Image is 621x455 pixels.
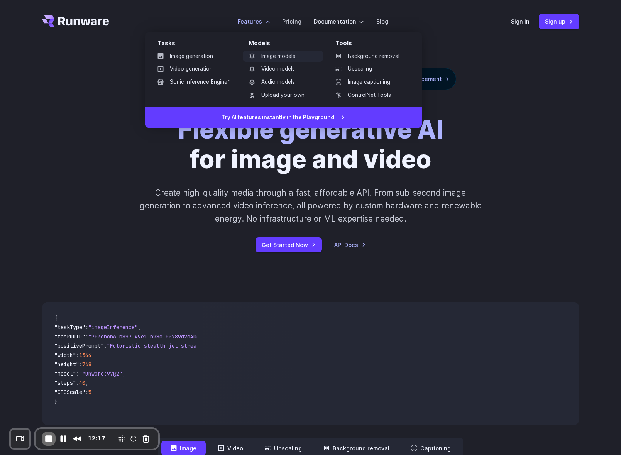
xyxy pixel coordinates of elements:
[76,352,79,359] span: :
[376,17,388,26] a: Blog
[243,90,323,101] a: Upload your own
[85,333,88,340] span: :
[54,352,76,359] span: "width"
[329,63,409,75] a: Upscaling
[243,63,323,75] a: Video models
[138,324,141,331] span: ,
[282,17,301,26] a: Pricing
[42,15,109,27] a: Go to /
[54,361,79,368] span: "height"
[329,51,409,62] a: Background removal
[54,333,85,340] span: "taskUUID"
[54,324,85,331] span: "taskType"
[54,342,104,349] span: "positivePrompt"
[157,39,237,51] div: Tasks
[85,379,88,386] span: ,
[334,240,366,249] a: API Docs
[54,315,58,321] span: {
[85,324,88,331] span: :
[539,14,579,29] a: Sign up
[243,51,323,62] a: Image models
[85,389,88,396] span: :
[91,361,95,368] span: ,
[511,17,530,26] a: Sign in
[145,107,422,128] a: Try AI features instantly in the Playground
[54,379,76,386] span: "steps"
[243,76,323,88] a: Audio models
[151,76,237,88] a: Sonic Inference Engine™
[107,342,388,349] span: "Futuristic stealth jet streaking through a neon-lit cityscape with glowing purple exhaust"
[79,361,82,368] span: :
[335,39,409,51] div: Tools
[151,63,237,75] a: Video generation
[249,39,323,51] div: Models
[76,379,79,386] span: :
[178,115,443,144] strong: Flexible generative AI
[79,352,91,359] span: 1344
[238,17,270,26] label: Features
[256,237,322,252] a: Get Started Now
[88,324,138,331] span: "imageInference"
[91,352,95,359] span: ,
[329,76,409,88] a: Image captioning
[329,90,409,101] a: ControlNet Tools
[314,17,364,26] label: Documentation
[79,370,122,377] span: "runware:97@2"
[54,370,76,377] span: "model"
[54,398,58,405] span: }
[139,186,482,225] p: Create high-quality media through a fast, affordable API. From sub-second image generation to adv...
[54,389,85,396] span: "CFGScale"
[76,370,79,377] span: :
[82,361,91,368] span: 768
[178,115,443,174] h1: for image and video
[104,342,107,349] span: :
[88,389,91,396] span: 5
[88,333,206,340] span: "7f3ebcb6-b897-49e1-b98c-f5789d2d40d7"
[79,379,85,386] span: 40
[122,370,125,377] span: ,
[151,51,237,62] a: Image generation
